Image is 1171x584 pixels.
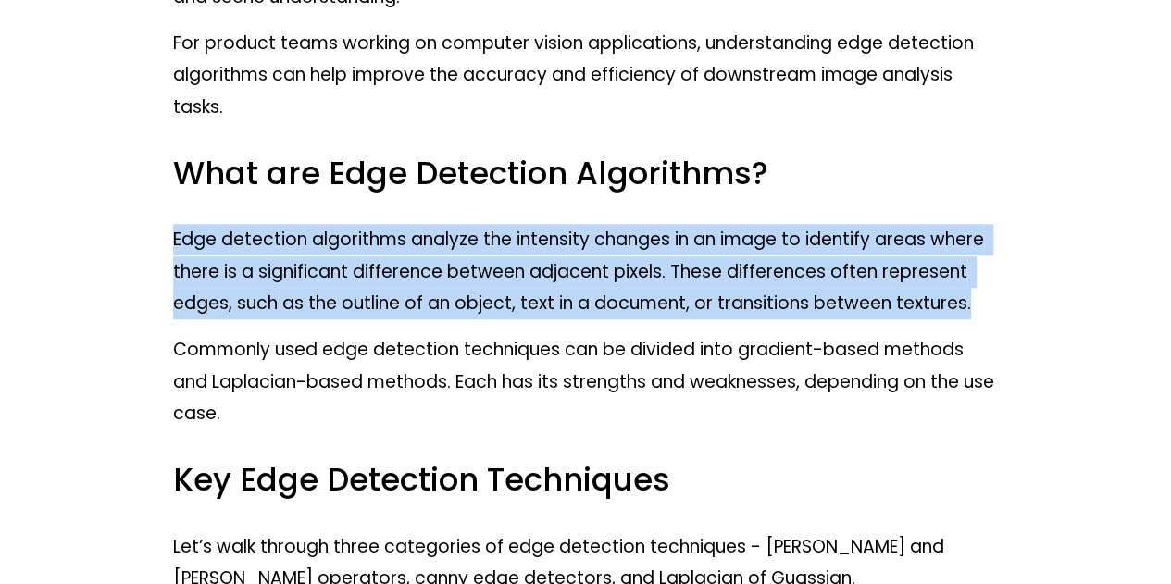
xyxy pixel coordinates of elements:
[173,224,999,319] p: Edge detection algorithms analyze the intensity changes in an image to identify areas where there...
[173,334,999,429] p: Commonly used edge detection techniques can be divided into gradient-based methods and Laplacian-...
[173,459,999,502] h3: Key Edge Detection Techniques
[173,153,999,195] h3: What are Edge Detection Algorithms?
[173,28,999,123] p: For product teams working on computer vision applications, understanding edge detection algorithm...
